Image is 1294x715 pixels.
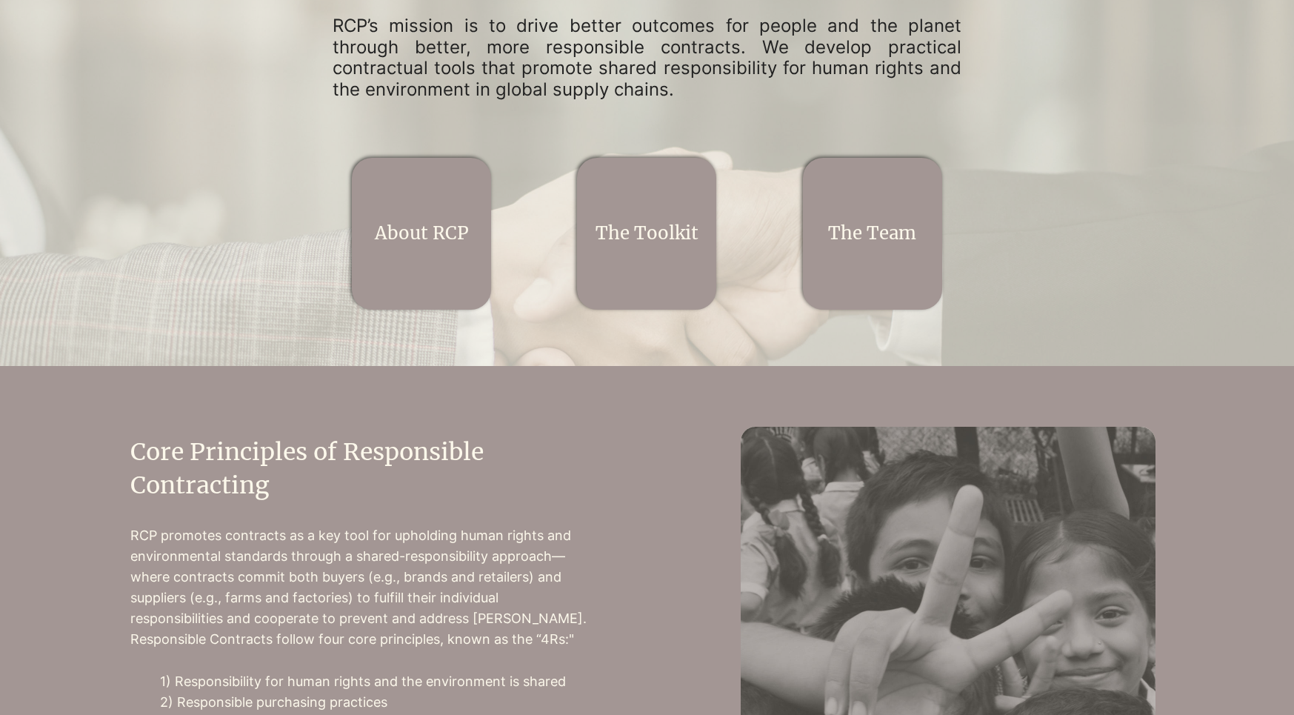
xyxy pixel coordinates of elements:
[596,222,698,245] a: The Toolkit
[160,692,590,713] p: 2) Responsible purchasing practices
[130,525,590,650] p: RCP promotes contracts as a key tool for upholding human rights and environmental standards throu...
[828,222,916,245] a: The Team
[375,222,469,245] a: About RCP
[333,16,962,101] p: RCP’s mission is to drive better outcomes for people and the planet through better, more responsi...
[160,671,590,692] p: 1) Responsibility for human rights and the environment is shared
[130,436,590,502] h2: Core Principles of Responsible Contracting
